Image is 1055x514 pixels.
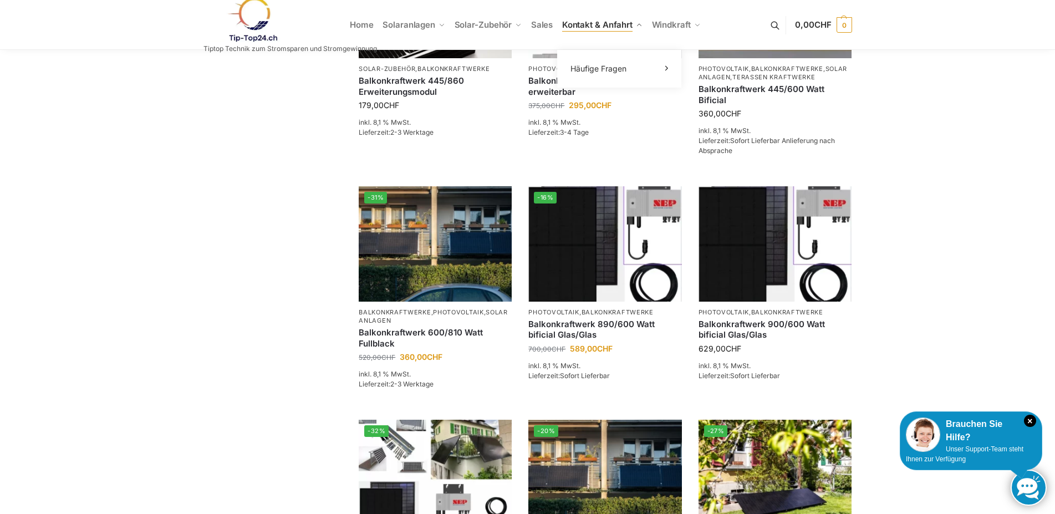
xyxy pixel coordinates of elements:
[906,418,940,452] img: Customer service
[528,308,579,316] a: Photovoltaik
[359,308,431,316] a: Balkonkraftwerke
[455,19,512,30] span: Solar-Zubehör
[699,186,852,301] img: Bificiales Hochleistungsmodul
[730,371,780,380] span: Sofort Lieferbar
[359,308,508,324] a: Solaranlagen
[359,369,512,379] p: inkl. 8,1 % MwSt.
[699,308,749,316] a: Photovoltaik
[699,65,848,81] a: Solaranlagen
[597,344,613,353] span: CHF
[528,65,681,73] p: ,
[528,186,681,301] img: Bificiales Hochleistungsmodul
[528,186,681,301] a: -16%Bificiales Hochleistungsmodul
[699,126,852,136] p: inkl. 8,1 % MwSt.
[528,371,610,380] span: Lieferzeit:
[390,380,434,388] span: 2-3 Werktage
[359,327,512,349] a: Balkonkraftwerk 600/810 Watt Fullblack
[528,101,564,110] bdi: 375,00
[564,61,675,77] a: Häufige Fragen
[417,65,490,73] a: Balkonkraftwerke
[203,45,377,52] p: Tiptop Technik zum Stromsparen und Stromgewinnung
[751,308,823,316] a: Balkonkraftwerke
[359,353,395,362] bdi: 520,00
[837,17,852,33] span: 0
[906,418,1036,444] div: Brauchen Sie Hilfe?
[528,118,681,128] p: inkl. 8,1 % MwSt.
[528,75,681,97] a: Balkonkraftwerk 405/600 Watt erweiterbar
[699,84,852,105] a: Balkonkraftwerk 445/600 Watt Bificial
[652,19,691,30] span: Windkraft
[359,118,512,128] p: inkl. 8,1 % MwSt.
[383,19,435,30] span: Solaranlagen
[427,352,442,362] span: CHF
[699,308,852,317] p: ,
[569,100,611,110] bdi: 295,00
[390,128,434,136] span: 2-3 Werktage
[699,65,749,73] a: Photovoltaik
[596,100,611,110] span: CHF
[1024,415,1036,427] i: Schließen
[795,19,831,30] span: 0,00
[528,308,681,317] p: ,
[400,352,442,362] bdi: 360,00
[381,353,395,362] span: CHF
[570,64,626,73] span: Häufige Fragen
[528,319,681,340] a: Balkonkraftwerk 890/600 Watt bificial Glas/Glas
[560,371,610,380] span: Sofort Lieferbar
[560,128,589,136] span: 3-4 Tage
[582,308,654,316] a: Balkonkraftwerke
[814,19,832,30] span: CHF
[699,344,741,353] bdi: 629,00
[906,445,1023,463] span: Unser Support-Team steht Ihnen zur Verfügung
[359,186,512,301] a: -31%2 Balkonkraftwerke
[433,308,483,316] a: Photovoltaik
[699,319,852,340] a: Balkonkraftwerk 900/600 Watt bificial Glas/Glas
[531,19,553,30] span: Sales
[562,19,633,30] span: Kontakt & Anfahrt
[359,128,434,136] span: Lieferzeit:
[528,128,589,136] span: Lieferzeit:
[528,361,681,371] p: inkl. 8,1 % MwSt.
[359,65,512,73] p: ,
[699,136,835,155] span: Lieferzeit:
[699,361,852,371] p: inkl. 8,1 % MwSt.
[726,344,741,353] span: CHF
[699,371,780,380] span: Lieferzeit:
[528,345,565,353] bdi: 700,00
[570,344,613,353] bdi: 589,00
[726,109,741,118] span: CHF
[699,136,835,155] span: Sofort Lieferbar Anlieferung nach Absprache
[359,65,415,73] a: Solar-Zubehör
[732,73,815,81] a: Terassen Kraftwerke
[359,186,512,301] img: 2 Balkonkraftwerke
[528,65,579,73] a: Photovoltaik
[699,65,852,82] p: , , ,
[795,8,852,42] a: 0,00CHF 0
[384,100,399,110] span: CHF
[359,380,434,388] span: Lieferzeit:
[551,101,564,110] span: CHF
[751,65,823,73] a: Balkonkraftwerke
[552,345,565,353] span: CHF
[359,308,512,325] p: , ,
[699,109,741,118] bdi: 360,00
[359,75,512,97] a: Balkonkraftwerk 445/860 Erweiterungsmodul
[359,100,399,110] bdi: 179,00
